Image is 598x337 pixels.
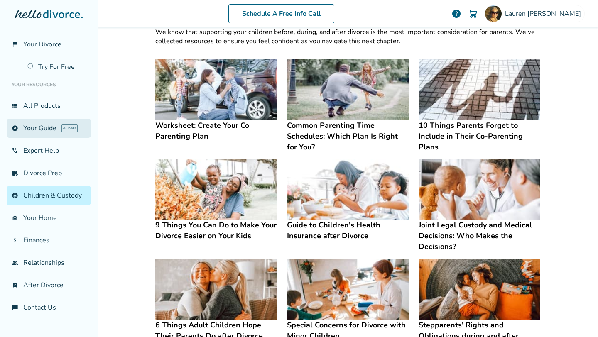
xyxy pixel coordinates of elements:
[419,120,540,152] h4: 10 Things Parents Forget to Include in Their Co-Parenting Plans
[12,125,18,132] span: explore
[7,253,91,272] a: groupRelationships
[155,27,541,46] p: We know that supporting your children before, during, and after divorce is the most important con...
[12,237,18,244] span: attach_money
[22,57,91,76] a: Try For Free
[155,159,277,242] a: 9 Things You Can Do to Make Your Divorce Easier on Your Kids9 Things You Can Do to Make Your Divo...
[419,159,540,220] img: Joint Legal Custody and Medical Decisions: Who Makes the Decisions?
[287,159,409,220] img: Guide to Children's Health Insurance after Divorce
[155,220,277,241] h4: 9 Things You Can Do to Make Your Divorce Easier on Your Kids
[7,35,91,54] a: flag_2Your Divorce
[7,96,91,115] a: view_listAll Products
[61,124,78,132] span: AI beta
[287,259,409,320] img: Special Concerns for Divorce with Minor Children
[287,220,409,241] h4: Guide to Children's Health Insurance after Divorce
[12,103,18,109] span: view_list
[7,141,91,160] a: phone_in_talkExpert Help
[419,159,540,252] a: Joint Legal Custody and Medical Decisions: Who Makes the Decisions?Joint Legal Custody and Medica...
[7,76,91,93] li: Your Resources
[155,59,277,142] a: Worksheet: Create Your Co Parenting PlanWorksheet: Create Your Co Parenting Plan
[12,304,18,311] span: chat_info
[12,192,18,199] span: account_child
[7,298,91,317] a: chat_infoContact Us
[12,282,18,288] span: bookmark_check
[419,220,540,252] h4: Joint Legal Custody and Medical Decisions: Who Makes the Decisions?
[12,147,18,154] span: phone_in_talk
[7,186,91,205] a: account_childChildren & Custody
[485,5,502,22] img: Lauren De Wees
[451,9,461,19] a: help
[228,4,334,23] a: Schedule A Free Info Call
[7,119,91,138] a: exploreYour GuideAI beta
[155,159,277,220] img: 9 Things You Can Do to Make Your Divorce Easier on Your Kids
[7,164,91,183] a: list_alt_checkDivorce Prep
[419,259,540,320] img: Stepparents' Rights and Obligations during and after Divorce
[12,259,18,266] span: group
[12,41,18,48] span: flag_2
[7,231,91,250] a: attach_moneyFinances
[419,59,540,152] a: 10 Things Parents Forget to Include in Their Co-Parenting Plans10 Things Parents Forget to Includ...
[12,170,18,176] span: list_alt_check
[12,215,18,221] span: garage_home
[155,59,277,120] img: Worksheet: Create Your Co Parenting Plan
[7,208,91,227] a: garage_homeYour Home
[287,59,409,152] a: Common Parenting Time Schedules: Which Plan Is Right for You?Common Parenting Time Schedules: Whi...
[155,120,277,142] h4: Worksheet: Create Your Co Parenting Plan
[7,276,91,295] a: bookmark_checkAfter Divorce
[23,40,61,49] span: Your Divorce
[505,9,584,18] span: Lauren [PERSON_NAME]
[287,59,409,120] img: Common Parenting Time Schedules: Which Plan Is Right for You?
[419,59,540,120] img: 10 Things Parents Forget to Include in Their Co-Parenting Plans
[155,259,277,320] img: 6 Things Adult Children Hope Their Parents Do after Divorce
[287,159,409,242] a: Guide to Children's Health Insurance after DivorceGuide to Children's Health Insurance after Divorce
[468,9,478,19] img: Cart
[287,120,409,152] h4: Common Parenting Time Schedules: Which Plan Is Right for You?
